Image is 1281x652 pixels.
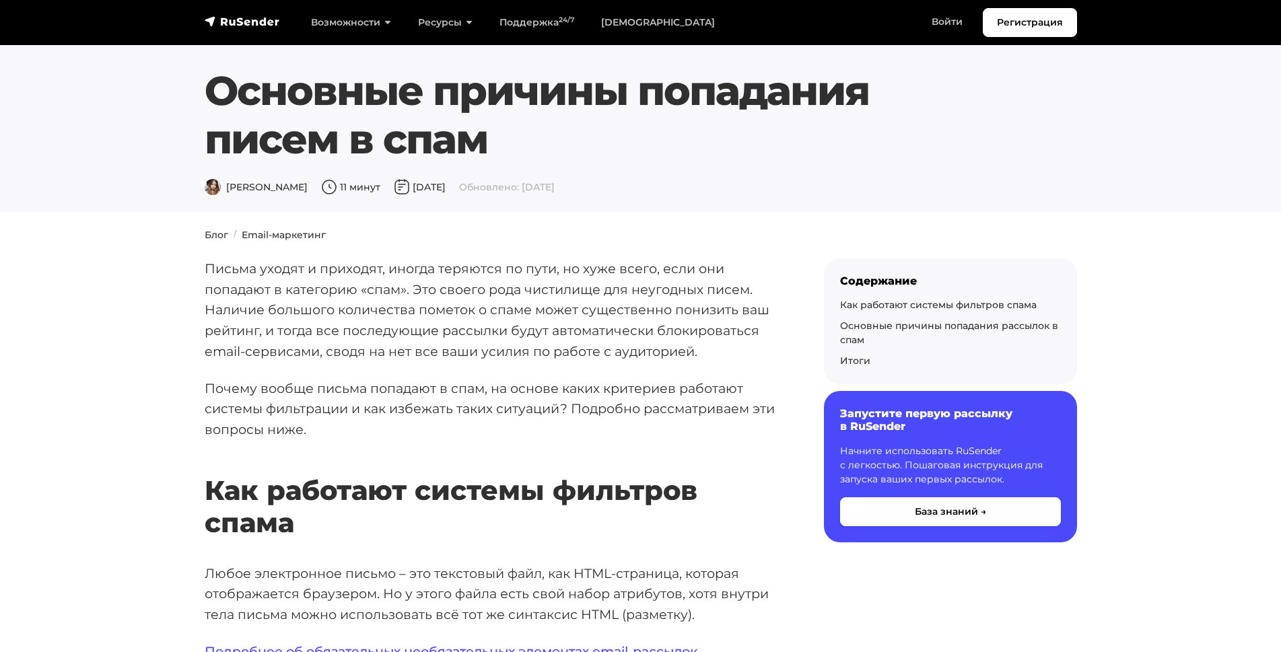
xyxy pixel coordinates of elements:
[205,258,781,362] p: Письма уходят и приходят, иногда теряются по пути, но хуже всего, если они попадают в категорию «...
[197,228,1085,242] nav: breadcrumb
[559,15,574,24] sup: 24/7
[205,15,280,28] img: RuSender
[459,181,555,193] span: Обновлено: [DATE]
[394,179,410,195] img: Дата публикации
[840,299,1037,311] a: Как работают системы фильтров спама
[298,9,405,36] a: Возможности
[840,497,1061,526] button: База знаний →
[486,9,588,36] a: Поддержка24/7
[205,181,308,193] span: [PERSON_NAME]
[840,444,1061,486] p: Начните использовать RuSender с легкостью. Пошаговая инструкция для запуска ваших первых рассылок.
[840,355,870,367] a: Итоги
[840,275,1061,287] div: Содержание
[205,563,781,625] p: Любое электронное письмо – это текстовый файл, как HTML-страница, которая отображается браузером....
[321,181,380,193] span: 11 минут
[205,378,781,440] p: Почему вообще письма попадают в спам, на основе каких критериев работают системы фильтрации и как...
[205,435,781,539] h2: Как работают системы фильтров спама
[983,8,1077,37] a: Регистрация
[840,407,1061,433] h6: Запустите первую рассылку в RuSender
[405,9,486,36] a: Ресурсы
[228,228,326,242] li: Email-маркетинг
[205,229,228,241] a: Блог
[205,67,1003,164] h1: Основные причины попадания писем в спам
[321,179,337,195] img: Время чтения
[824,391,1077,542] a: Запустите первую рассылку в RuSender Начните использовать RuSender с легкостью. Пошаговая инструк...
[840,320,1058,346] a: Основные причины попадания рассылок в спам
[918,8,976,36] a: Войти
[394,181,446,193] span: [DATE]
[588,9,728,36] a: [DEMOGRAPHIC_DATA]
